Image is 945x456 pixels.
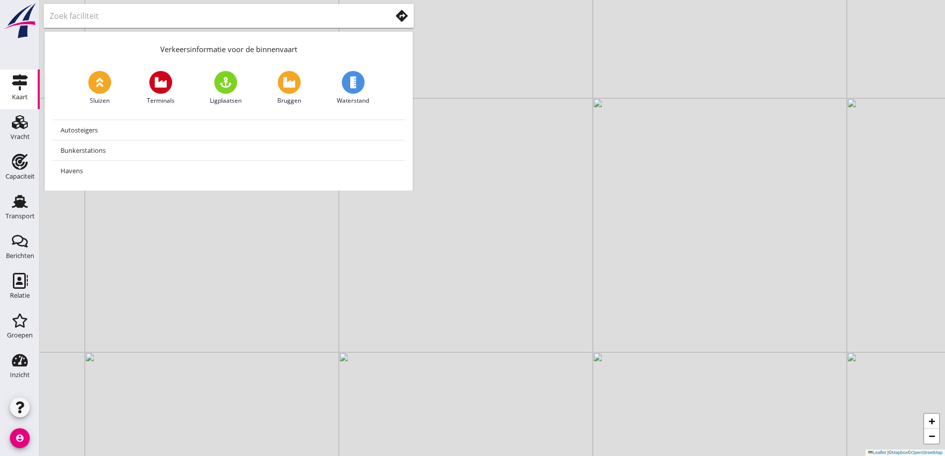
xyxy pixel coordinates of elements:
input: Zoek faciliteit [50,8,378,24]
a: Bruggen [277,71,301,105]
a: Ligplaatsen [210,71,242,105]
span: | [887,450,888,455]
a: Waterstand [337,71,369,105]
span: − [929,430,935,442]
span: + [929,415,935,427]
div: Groepen [7,332,33,338]
span: Terminals [147,96,175,105]
div: Berichten [6,253,34,259]
div: Relatie [10,292,30,299]
div: Inzicht [10,372,30,378]
span: Ligplaatsen [210,96,242,105]
div: © © [866,450,945,456]
a: Sluizen [88,71,111,105]
i: account_circle [10,428,30,448]
div: Autosteigers [61,124,397,136]
div: Verkeersinformatie voor de binnenvaart [45,32,413,63]
a: Mapbox [892,450,908,455]
span: Bruggen [277,96,301,105]
a: Terminals [147,71,175,105]
a: OpenStreetMap [911,450,943,455]
div: Kaart [12,94,28,100]
a: Zoom in [924,414,939,429]
div: Havens [61,165,397,177]
span: Waterstand [337,96,369,105]
div: Transport [5,213,35,219]
a: Zoom out [924,429,939,444]
a: Leaflet [868,450,886,455]
div: Bunkerstations [61,144,397,156]
img: logo-small.a267ee39.svg [2,2,38,39]
div: Vracht [10,133,30,140]
div: Capaciteit [5,173,35,180]
span: Sluizen [90,96,110,105]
